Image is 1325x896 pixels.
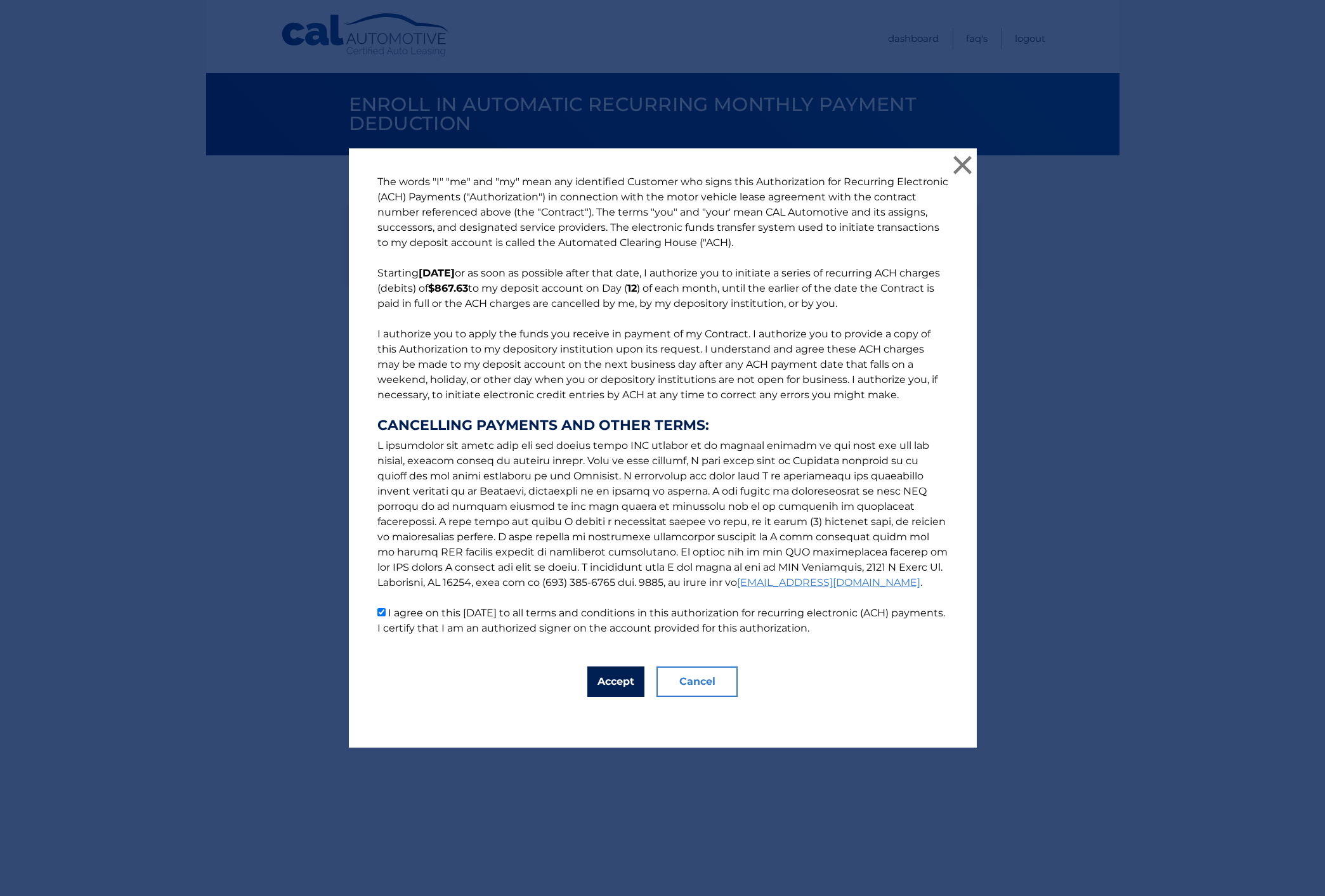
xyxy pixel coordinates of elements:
b: 12 [627,282,637,294]
label: I agree on this [DATE] to all terms and conditions in this authorization for recurring electronic... [377,607,945,634]
p: The words "I" "me" and "my" mean any identified Customer who signs this Authorization for Recurri... [365,174,961,636]
button: × [950,152,976,178]
a: [EMAIL_ADDRESS][DOMAIN_NAME] [737,576,920,588]
b: $867.63 [428,282,468,294]
strong: CANCELLING PAYMENTS AND OTHER TERMS: [377,418,948,433]
button: Cancel [656,666,738,697]
button: Accept [587,666,644,697]
b: [DATE] [419,267,455,279]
